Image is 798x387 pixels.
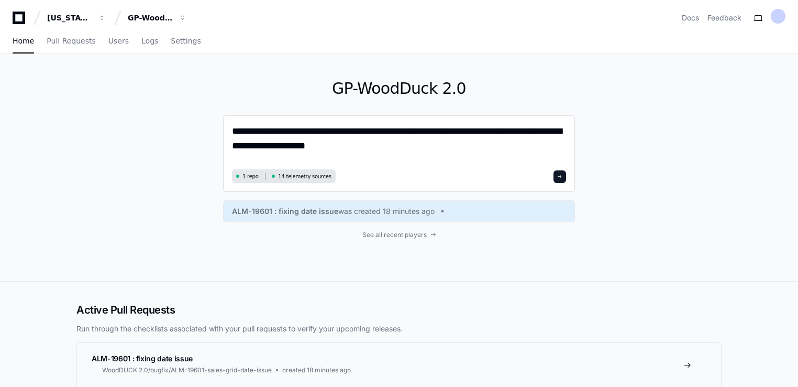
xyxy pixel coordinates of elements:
button: GP-WoodDuck 2.0 [124,8,191,27]
span: Logs [141,38,158,44]
div: [US_STATE] Pacific [47,13,92,23]
h2: Active Pull Requests [76,303,722,317]
span: was created 18 minutes ago [338,206,435,217]
span: ALM-19601 : fixing date issue [232,206,338,217]
span: ALM-19601 : fixing date issue [92,354,193,363]
a: Docs [682,13,699,23]
span: created 18 minutes ago [282,366,351,374]
span: 1 repo [242,173,259,180]
h1: GP-WoodDuck 2.0 [223,79,575,98]
span: Home [13,38,34,44]
a: Pull Requests [47,29,95,53]
button: [US_STATE] Pacific [43,8,110,27]
a: ALM-19601 : fixing date issueWoodDUCK 2.0/bugfix/ALM-19601-sales-grid-date-issuecreated 18 minute... [77,343,721,387]
p: Run through the checklists associated with your pull requests to verify your upcoming releases. [76,324,722,334]
span: Pull Requests [47,38,95,44]
a: Users [108,29,129,53]
button: Feedback [707,13,741,23]
div: GP-WoodDuck 2.0 [128,13,173,23]
a: ALM-19601 : fixing date issuewas created 18 minutes ago [232,206,566,217]
a: Settings [171,29,201,53]
span: See all recent players [362,231,427,239]
span: WoodDUCK 2.0/bugfix/ALM-19601-sales-grid-date-issue [102,366,272,374]
span: 14 telemetry sources [278,173,331,180]
a: See all recent players [223,231,575,239]
a: Home [13,29,34,53]
span: Users [108,38,129,44]
span: Settings [171,38,201,44]
a: Logs [141,29,158,53]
